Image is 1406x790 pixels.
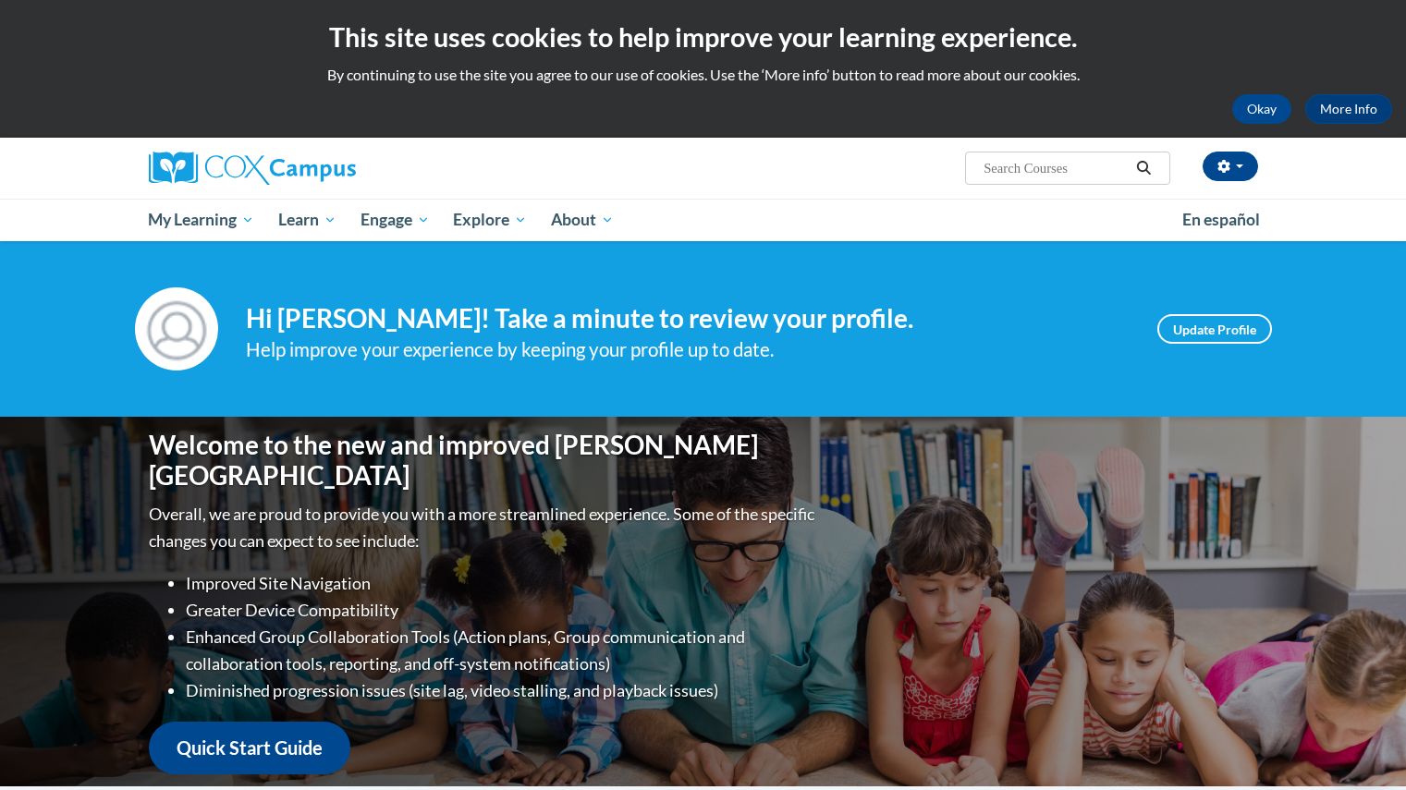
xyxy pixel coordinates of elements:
[186,597,819,624] li: Greater Device Compatibility
[278,209,336,231] span: Learn
[14,65,1392,85] p: By continuing to use the site you agree to our use of cookies. Use the ‘More info’ button to read...
[1157,314,1272,344] a: Update Profile
[121,199,1286,241] div: Main menu
[1170,201,1272,239] a: En español
[186,677,819,704] li: Diminished progression issues (site lag, video stalling, and playback issues)
[348,199,442,241] a: Engage
[135,287,218,371] img: Profile Image
[1182,210,1260,229] span: En español
[137,199,267,241] a: My Learning
[149,501,819,554] p: Overall, we are proud to provide you with a more streamlined experience. Some of the specific cha...
[551,209,614,231] span: About
[149,152,356,185] img: Cox Campus
[14,18,1392,55] h2: This site uses cookies to help improve your learning experience.
[1232,94,1291,124] button: Okay
[246,334,1130,365] div: Help improve your experience by keeping your profile up to date.
[149,152,500,185] a: Cox Campus
[441,199,539,241] a: Explore
[1203,152,1258,181] button: Account Settings
[1332,716,1391,775] iframe: Button to launch messaging window
[982,157,1130,179] input: Search Courses
[1130,157,1157,179] button: Search
[149,430,819,492] h1: Welcome to the new and improved [PERSON_NAME][GEOGRAPHIC_DATA]
[266,199,348,241] a: Learn
[149,722,350,774] a: Quick Start Guide
[453,209,527,231] span: Explore
[1305,94,1392,124] a: More Info
[148,209,254,231] span: My Learning
[539,199,626,241] a: About
[361,209,430,231] span: Engage
[246,303,1130,334] h4: Hi [PERSON_NAME]! Take a minute to review your profile.
[186,624,819,677] li: Enhanced Group Collaboration Tools (Action plans, Group communication and collaboration tools, re...
[186,570,819,597] li: Improved Site Navigation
